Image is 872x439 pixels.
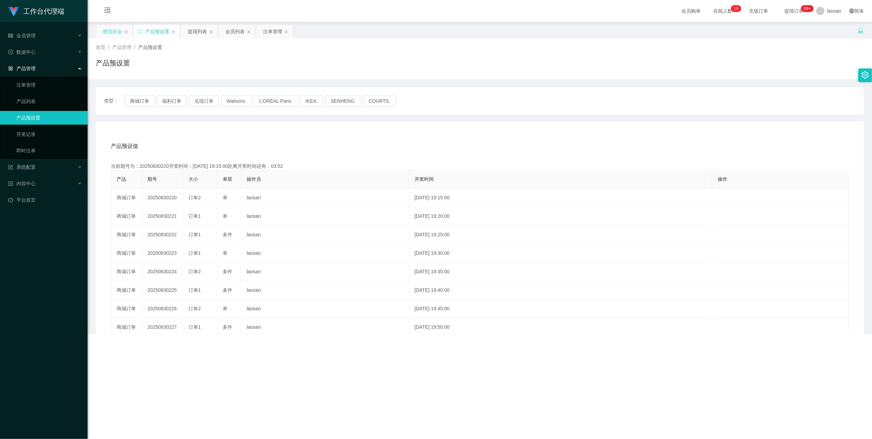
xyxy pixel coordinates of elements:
td: 商城订单 [111,207,142,226]
span: 订单2 [188,269,201,274]
p: 9 [736,5,739,12]
td: 20250830220 [142,189,183,207]
span: 单 [223,306,227,311]
span: 产品管理 [112,45,131,50]
a: 即时注单 [16,144,82,158]
span: 多件 [223,269,232,274]
td: 商城订单 [111,300,142,318]
button: L'ORÉAL Paris. [254,96,298,106]
span: / [134,45,135,50]
a: 注单管理 [16,78,82,92]
td: 20250830224 [142,263,183,281]
div: 赠送彩金 [103,25,122,38]
i: 图标: form [8,165,13,170]
td: laosan [241,263,409,281]
a: 产品预设置 [16,111,82,125]
span: 订单1 [188,287,201,293]
span: / [108,45,109,50]
span: 期号 [147,176,157,182]
td: 商城订单 [111,189,142,207]
span: 单双 [223,176,232,182]
td: 20250830227 [142,318,183,337]
p: 1 [734,5,736,12]
span: 操作员 [247,176,261,182]
i: 图标: close [209,30,213,34]
td: [DATE] 19:25:00 [409,226,712,244]
td: 商城订单 [111,263,142,281]
span: 订单1 [188,232,201,237]
span: 类型： [104,96,125,106]
span: 开奖时间 [415,176,434,182]
i: 图标: table [8,33,13,38]
i: 图标: setting [861,71,869,79]
td: laosan [241,244,409,263]
span: 产品管理 [8,66,36,71]
i: 图标: sync [138,29,143,34]
span: 产品预设置 [138,45,162,50]
i: 图标: close [284,30,288,34]
td: laosan [241,207,409,226]
i: 图标: close [247,30,251,34]
div: 当前期号为：20250830220开奖时间：[DATE] 19:15:00距离开奖时间还有：03:52 [111,163,849,170]
span: 会员管理 [8,33,36,38]
img: logo.9652507e.png [8,7,19,16]
span: 单 [223,213,227,219]
span: 大小 [188,176,198,182]
div: 提现列表 [188,25,207,38]
td: laosan [241,189,409,207]
td: 20250830223 [142,244,183,263]
td: [DATE] 19:35:00 [409,263,712,281]
span: 订单1 [188,324,201,330]
a: 工作台代理端 [8,8,64,14]
span: 订单2 [188,306,201,311]
span: 提现订单 [781,9,807,13]
div: 会员列表 [225,25,245,38]
div: 注单管理 [263,25,282,38]
i: 图标: global [849,9,854,13]
i: 图标: unlock [858,28,864,34]
h1: 产品预设置 [96,58,130,68]
span: 单 [223,195,227,200]
td: laosan [241,318,409,337]
td: 商城订单 [111,226,142,244]
td: [DATE] 19:40:00 [409,281,712,300]
span: 充值订单 [746,9,772,13]
span: 订单1 [188,250,201,256]
span: 在线人数 [710,9,736,13]
a: 开奖记录 [16,127,82,141]
i: 图标: appstore-o [8,66,13,71]
button: 福利订单 [157,96,187,106]
td: laosan [241,300,409,318]
span: 内容中心 [8,181,36,186]
i: 图标: check-circle-o [8,50,13,54]
span: 操作 [718,176,727,182]
span: 系统配置 [8,164,36,170]
button: SENHENG. [325,96,361,106]
button: 商城订单 [125,96,155,106]
span: 单 [223,250,227,256]
td: laosan [241,281,409,300]
td: [DATE] 19:30:00 [409,244,712,263]
td: 20250830222 [142,226,183,244]
span: 多件 [223,287,232,293]
i: 图标: close [124,30,128,34]
a: 图标: dashboard平台首页 [8,193,82,207]
i: 图标: close [171,30,175,34]
span: 订单2 [188,195,201,200]
a: 产品列表 [16,95,82,108]
button: IKEA. [300,96,323,106]
sup: 19 [731,5,741,12]
td: [DATE] 19:15:00 [409,189,712,207]
span: 首页 [96,45,105,50]
td: [DATE] 19:50:00 [409,318,712,337]
td: [DATE] 19:20:00 [409,207,712,226]
button: Watsons. [221,96,252,106]
td: 商城订单 [111,244,142,263]
button: COURTS. [363,96,396,106]
div: 2021 [93,319,867,326]
td: 20250830225 [142,281,183,300]
td: [DATE] 19:45:00 [409,300,712,318]
td: 20250830226 [142,300,183,318]
span: 产品预设值 [111,142,138,150]
button: 兑现订单 [189,96,219,106]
